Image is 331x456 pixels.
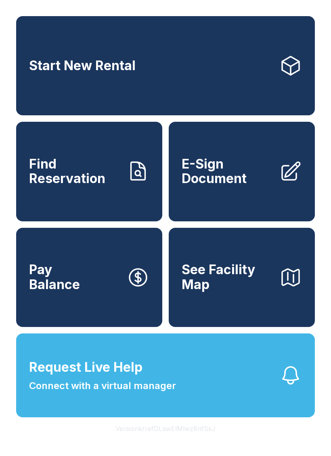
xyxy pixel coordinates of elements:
button: VersionkrrefDLawElMlwz8nfSsJ [109,417,222,440]
span: Pay Balance [29,262,80,292]
span: Find Reservation [29,157,120,186]
a: Start New Rental [16,16,315,115]
button: See Facility Map [169,228,315,327]
span: Connect with a virtual manager [29,379,176,393]
span: Start New Rental [29,58,136,73]
a: E-Sign Document [169,122,315,221]
a: Find Reservation [16,122,162,221]
span: Request Live Help [29,358,142,377]
span: E-Sign Document [182,157,273,186]
button: Request Live HelpConnect with a virtual manager [16,333,315,417]
span: See Facility Map [182,262,273,292]
button: PayBalance [16,228,162,327]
